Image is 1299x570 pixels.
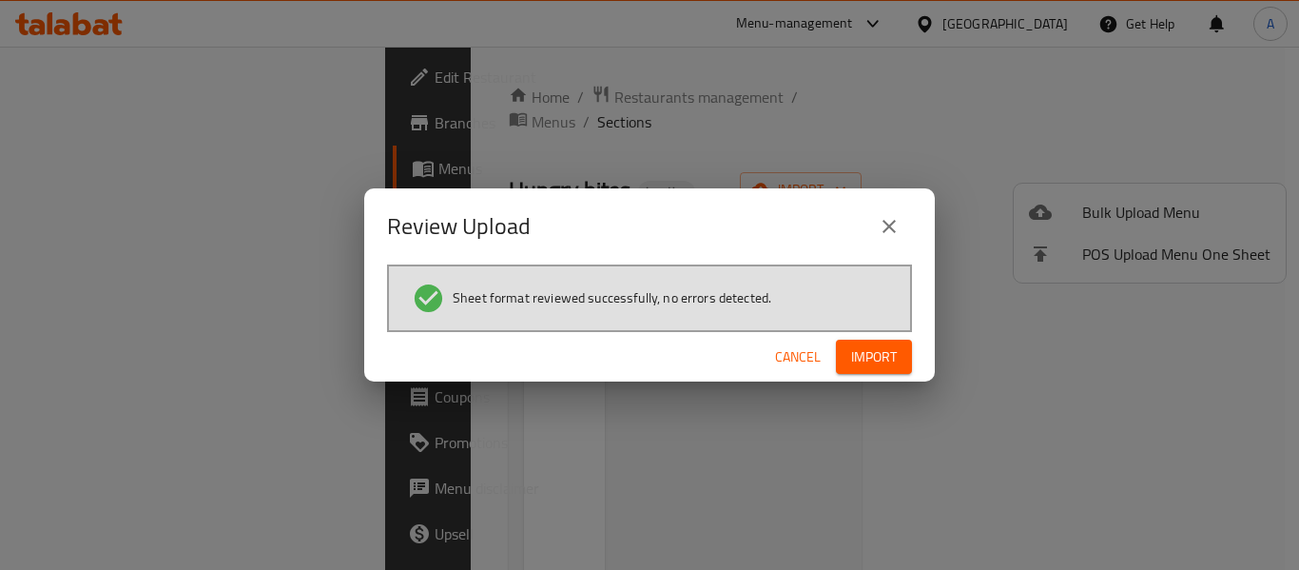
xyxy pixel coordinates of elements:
[453,288,771,307] span: Sheet format reviewed successfully, no errors detected.
[767,340,828,375] button: Cancel
[775,345,821,369] span: Cancel
[866,204,912,249] button: close
[851,345,897,369] span: Import
[836,340,912,375] button: Import
[387,211,531,242] h2: Review Upload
